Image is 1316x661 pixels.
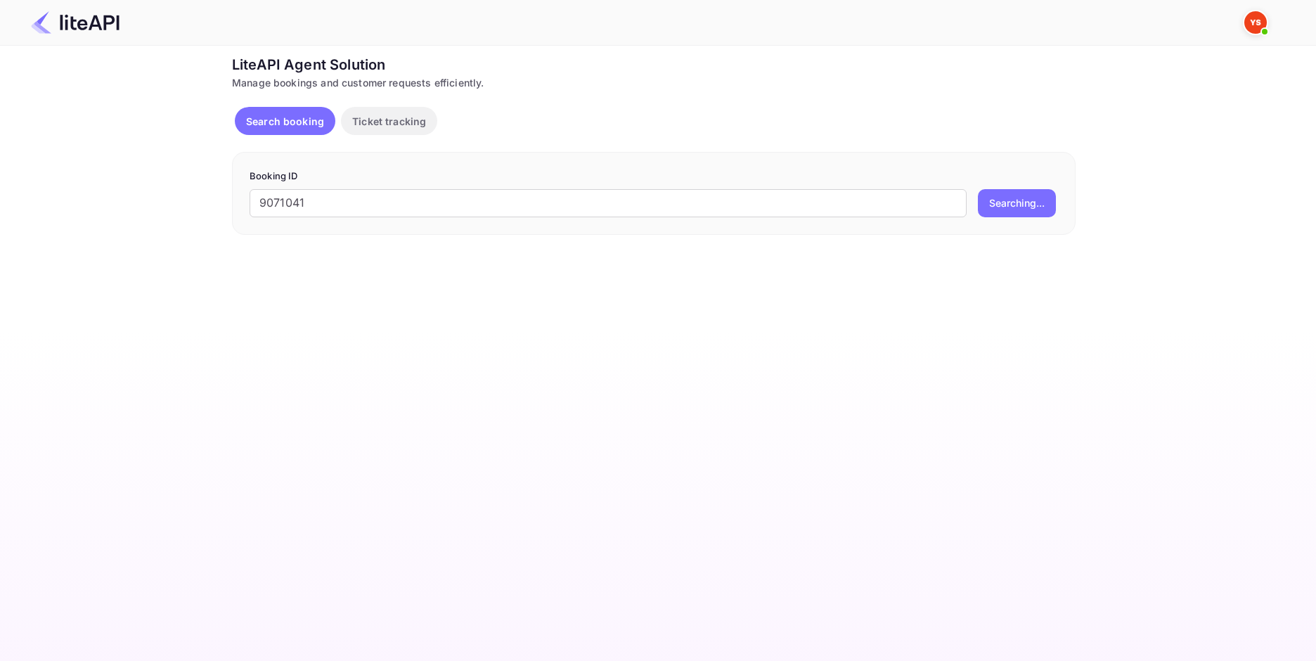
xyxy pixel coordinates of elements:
p: Search booking [246,114,324,129]
img: Yandex Support [1244,11,1267,34]
p: Ticket tracking [352,114,426,129]
button: Searching... [978,189,1056,217]
p: Booking ID [250,169,1058,184]
input: Enter Booking ID (e.g., 63782194) [250,189,967,217]
div: Manage bookings and customer requests efficiently. [232,75,1076,90]
img: LiteAPI Logo [31,11,120,34]
div: LiteAPI Agent Solution [232,54,1076,75]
